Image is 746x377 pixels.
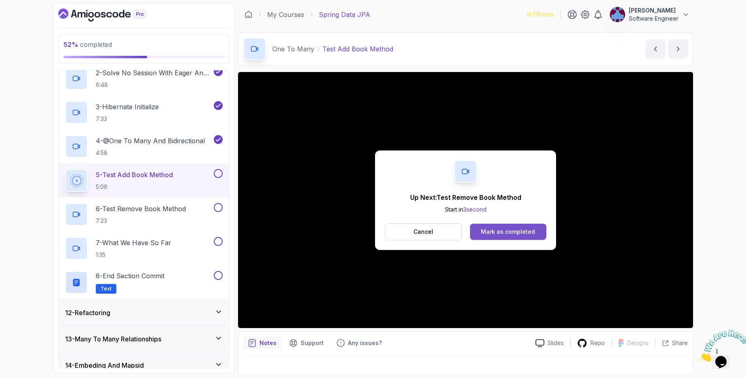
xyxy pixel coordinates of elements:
[672,339,688,347] p: Share
[65,271,223,294] button: 8-End Section CommitText
[571,338,611,348] a: Repo
[96,271,164,281] p: 8 - End Section Commit
[96,204,186,214] p: 6 - Test Remove Book Method
[481,228,535,236] div: Mark as completed
[59,326,229,352] button: 13-Many To Many Relationships
[65,308,110,318] h3: 12 - Refactoring
[301,339,324,347] p: Support
[609,6,690,23] button: user profile image[PERSON_NAME]Software Engineer
[3,3,53,35] img: Chat attention grabber
[267,10,304,19] a: My Courses
[65,135,223,158] button: 4-@One To Many And Bidirectional4:58
[65,67,223,90] button: 2-Solve No Session With Eager And Fetch6:48
[590,339,605,347] p: Repo
[244,11,253,19] a: Dashboard
[65,360,144,370] h3: 14 - Embeding And Mapsid
[413,228,433,236] p: Cancel
[627,339,649,347] p: Designs
[65,169,223,192] button: 5-Test Add Book Method5:06
[96,136,205,146] p: 4 - @One To Many And Bidirectional
[463,206,487,213] span: 3 second
[65,203,223,226] button: 6-Test Remove Book Method7:23
[629,15,679,23] p: Software Engineer
[284,337,329,349] button: Support button
[96,149,205,157] p: 4:58
[96,81,212,89] p: 6:48
[332,337,387,349] button: Feedback button
[65,334,161,344] h3: 13 - Many To Many Relationships
[385,223,462,240] button: Cancel
[319,10,370,19] p: Spring Data JPA
[101,286,112,292] span: Text
[59,300,229,326] button: 12-Refactoring
[629,6,679,15] p: [PERSON_NAME]
[243,337,281,349] button: notes button
[96,238,171,248] p: 7 - What We Have So Far
[410,193,521,202] p: Up Next: Test Remove Book Method
[96,183,173,191] p: 5:06
[410,205,521,214] p: Start in
[529,339,570,347] a: Slides
[96,102,159,112] p: 3 - Hibernate Initialize
[696,326,746,365] iframe: chat widget
[63,40,112,49] span: completed
[470,224,546,240] button: Mark as completed
[548,339,564,347] p: Slides
[96,68,212,78] p: 2 - Solve No Session With Eager And Fetch
[322,44,393,54] p: Test Add Book Method
[610,7,625,22] img: user profile image
[96,217,186,225] p: 7:23
[96,170,173,180] p: 5 - Test Add Book Method
[3,3,6,10] span: 1
[238,72,693,328] iframe: 5 - Test Add Book Method
[58,8,165,21] a: Dashboard
[527,11,554,19] p: 1671 Points
[96,115,159,123] p: 7:33
[259,339,276,347] p: Notes
[96,251,171,259] p: 1:35
[65,237,223,260] button: 7-What We Have So Far1:35
[348,339,382,347] p: Any issues?
[655,339,688,347] button: Share
[63,40,78,49] span: 52 %
[646,39,665,59] button: previous content
[272,44,314,54] p: One To Many
[668,39,688,59] button: next content
[65,101,223,124] button: 3-Hibernate Initialize7:33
